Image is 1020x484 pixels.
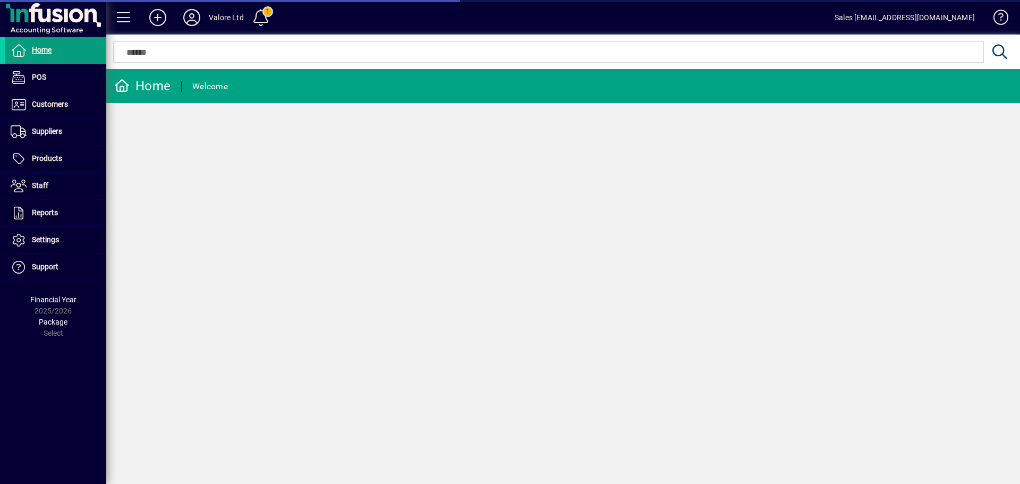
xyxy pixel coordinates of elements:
a: Settings [5,227,106,253]
a: Products [5,146,106,172]
a: Support [5,254,106,281]
span: Customers [32,100,68,108]
span: POS [32,73,46,81]
span: Package [39,318,67,326]
a: Customers [5,91,106,118]
div: Welcome [192,78,228,95]
span: Staff [32,181,48,190]
div: Valore Ltd [209,9,244,26]
span: Support [32,262,58,271]
a: POS [5,64,106,91]
span: Products [32,154,62,163]
a: Suppliers [5,118,106,145]
span: Settings [32,235,59,244]
a: Staff [5,173,106,199]
span: Reports [32,208,58,217]
span: Financial Year [30,295,76,304]
a: Reports [5,200,106,226]
div: Sales [EMAIL_ADDRESS][DOMAIN_NAME] [835,9,975,26]
button: Add [141,8,175,27]
div: Home [114,78,171,95]
span: Home [32,46,52,54]
a: Knowledge Base [985,2,1007,37]
span: Suppliers [32,127,62,135]
button: Profile [175,8,209,27]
